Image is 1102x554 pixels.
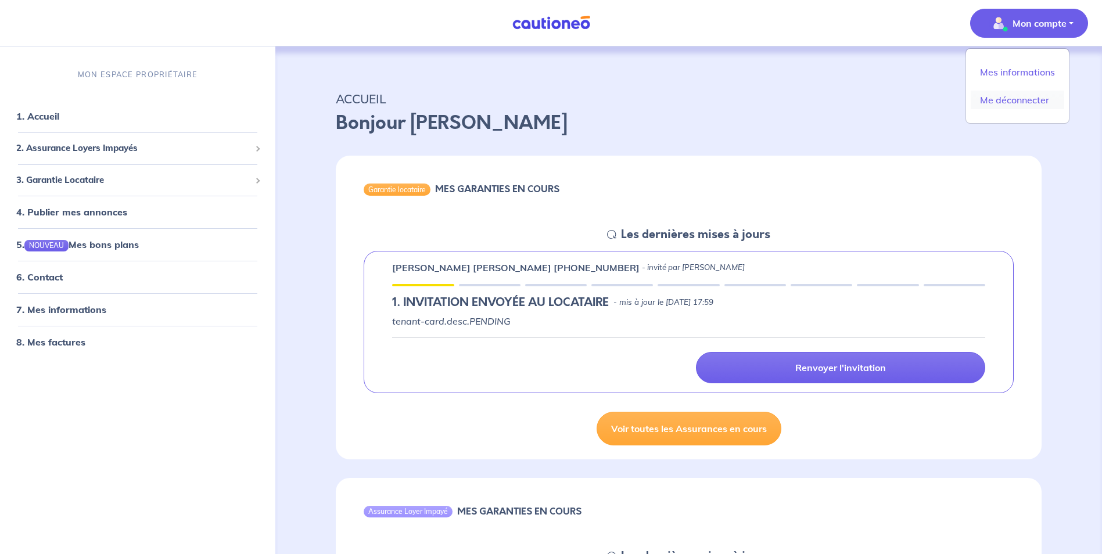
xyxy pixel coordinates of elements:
[16,239,139,251] a: 5.NOUVEAUMes bons plans
[392,314,985,328] p: tenant-card.desc.PENDING
[5,138,271,160] div: 2. Assurance Loyers Impayés
[5,169,271,192] div: 3. Garantie Locataire
[16,207,127,218] a: 4. Publier mes annonces
[5,331,271,354] div: 8. Mes factures
[613,297,713,308] p: - mis à jour le [DATE] 17:59
[5,201,271,224] div: 4. Publier mes annonces
[970,9,1088,38] button: illu_account_valid_menu.svgMon compte
[78,69,198,80] p: MON ESPACE PROPRIÉTAIRE
[16,142,250,156] span: 2. Assurance Loyers Impayés
[364,184,430,195] div: Garantie locataire
[621,228,770,242] h5: Les dernières mises à jours
[795,362,886,373] p: Renvoyer l'invitation
[989,14,1008,33] img: illu_account_valid_menu.svg
[1013,16,1067,30] p: Mon compte
[971,91,1064,109] a: Me déconnecter
[16,337,85,348] a: 8. Mes factures
[16,304,106,316] a: 7. Mes informations
[435,184,559,195] h6: MES GARANTIES EN COURS
[16,272,63,283] a: 6. Contact
[5,233,271,257] div: 5.NOUVEAUMes bons plans
[5,298,271,322] div: 7. Mes informations
[16,111,59,123] a: 1. Accueil
[971,63,1064,81] a: Mes informations
[392,296,985,310] div: state: PENDING, Context: IN-LANDLORD
[336,88,1042,109] p: ACCUEIL
[364,506,453,517] div: Assurance Loyer Impayé
[457,506,581,517] h6: MES GARANTIES EN COURS
[696,352,985,383] a: Renvoyer l'invitation
[597,412,781,445] a: Voir toutes les Assurances en cours
[642,262,745,274] p: - invité par [PERSON_NAME]
[508,16,595,30] img: Cautioneo
[16,174,250,187] span: 3. Garantie Locataire
[392,296,609,310] h5: 1.︎ INVITATION ENVOYÉE AU LOCATAIRE
[336,109,1042,137] p: Bonjour [PERSON_NAME]
[392,261,640,275] p: [PERSON_NAME] [PERSON_NAME] [PHONE_NUMBER]
[965,48,1069,124] div: illu_account_valid_menu.svgMon compte
[5,266,271,289] div: 6. Contact
[5,105,271,128] div: 1. Accueil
